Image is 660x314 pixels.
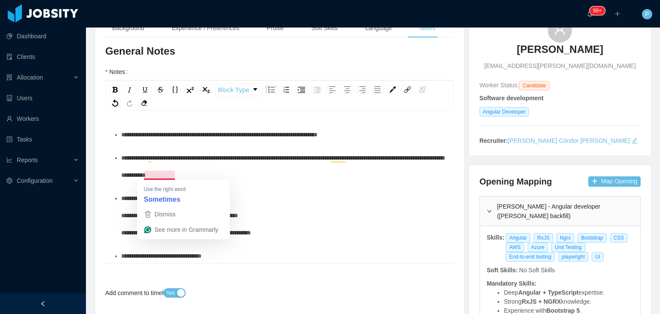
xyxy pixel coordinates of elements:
[6,131,79,148] a: icon: profileTasks
[110,86,120,94] div: Bold
[614,11,620,17] i: icon: plus
[214,83,264,96] div: rdw-block-control
[216,84,262,96] a: Block Type
[110,99,121,108] div: Undo
[519,81,550,90] span: Candidate
[105,44,454,58] h3: General Notes
[522,298,561,305] strong: RxJS + NGRX
[645,9,649,19] span: P
[480,197,640,226] div: icon: right[PERSON_NAME] - Angular developer ([PERSON_NAME] backfill)
[508,137,630,144] a: [PERSON_NAME] Cóndor [PERSON_NAME]
[166,289,175,297] span: Yes
[480,82,519,89] span: Worker Status:
[504,297,633,306] li: Strong knowledge.
[6,157,12,163] i: icon: line-chart
[372,86,383,94] div: Justify
[590,6,605,15] sup: 1745
[400,83,430,96] div: rdw-link-control
[184,86,196,94] div: Superscript
[124,99,135,108] div: Redo
[558,252,588,262] span: playwright
[551,243,585,252] span: Unit Testing
[325,83,385,96] div: rdw-textalign-control
[402,86,413,94] div: Link
[6,178,12,184] i: icon: setting
[138,99,150,108] div: Remove
[487,209,492,214] i: icon: right
[546,307,580,314] strong: Bootstrap 5
[358,18,399,38] div: Language
[6,74,12,80] i: icon: solution
[112,126,447,277] div: To enrich screen reader interactions, please activate Accessibility in Grammarly extension settings
[519,266,556,275] div: No Soft Skills
[17,157,38,163] span: Reports
[260,18,291,38] div: Profile
[17,177,52,184] span: Configuration
[105,68,131,75] label: Notes
[534,233,553,243] span: RxJS
[264,83,325,96] div: rdw-list-control
[385,83,400,96] div: rdw-color-picker
[487,234,504,241] strong: Skills:
[218,81,249,99] span: Block Type
[357,86,368,94] div: Right
[417,86,428,94] div: Unlink
[487,280,537,287] strong: Mandatory Skills:
[480,175,552,188] h4: Opening Mapping
[108,83,214,96] div: rdw-inline-control
[137,99,152,108] div: rdw-remove-control
[487,267,518,274] strong: Soft Skills:
[139,86,151,94] div: Underline
[108,99,137,108] div: rdw-history-control
[305,18,345,38] div: Soft Skills
[215,83,263,96] div: rdw-dropdown
[17,74,43,81] span: Allocation
[105,80,454,263] div: rdw-wrapper
[170,86,180,94] div: Monospace
[592,252,604,262] span: UI
[504,288,633,297] li: Deep expertise.
[588,176,641,187] button: icon: plusMap Opening
[342,86,353,94] div: Center
[506,243,524,252] span: AWS
[506,252,555,262] span: End-to-end testing
[610,233,628,243] span: CSS
[295,86,308,94] div: Indent
[327,86,338,94] div: Left
[556,233,574,243] span: Ngrx
[105,18,151,38] div: Background
[200,86,212,94] div: Subscript
[281,86,292,94] div: Ordered
[577,233,606,243] span: Bootstrap
[155,86,166,94] div: Strikethrough
[632,138,638,144] i: icon: edit
[6,110,79,127] a: icon: userWorkers
[412,18,442,38] div: Notes
[480,137,508,144] strong: Recruiter:
[105,80,454,111] div: rdw-toolbar
[506,233,530,243] span: Angular
[6,89,79,107] a: icon: robotUsers
[480,95,544,102] strong: Software development
[6,28,79,45] a: icon: pie-chartDashboard
[518,289,578,296] strong: Angular + TypeScript
[311,86,323,94] div: Outdent
[6,48,79,65] a: icon: auditClients
[105,289,181,296] label: Add comment to timeline?
[266,86,278,94] div: Unordered
[587,11,593,17] i: icon: bell
[484,62,636,71] span: [EMAIL_ADDRESS][PERSON_NAME][DOMAIN_NAME]
[517,43,603,56] h3: [PERSON_NAME]
[124,86,136,94] div: Italic
[554,24,566,36] i: icon: user
[165,18,246,38] div: Experience / Preferences
[480,107,529,117] span: Angular Developer
[517,43,603,62] a: [PERSON_NAME]
[528,243,548,252] span: Azure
